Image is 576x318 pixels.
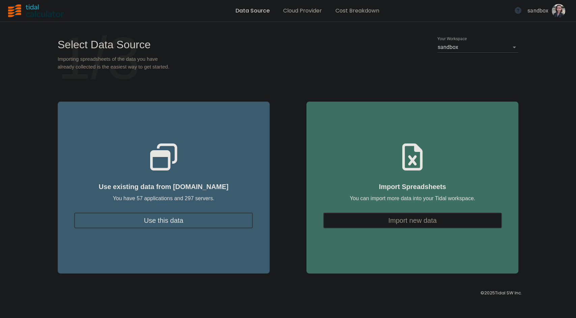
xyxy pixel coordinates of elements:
[313,178,512,191] h4: Import Spreadsheets
[437,42,518,53] div: sandbox
[525,2,568,20] button: sandboxuser-data
[64,178,263,191] h4: Use existing data from [DOMAIN_NAME]
[515,7,525,15] a: FAQ
[64,193,263,203] h6: You have 57 applications and 297 servers.
[313,193,512,203] h6: You can import more data into your Tidal workspace.
[481,290,522,296] span: © 2025 Tidal SW Inc.
[58,55,140,61] h1: 1/3
[437,36,467,42] label: Your Workspace
[552,4,565,18] img: user-data
[527,7,548,15] div: sandbox
[74,213,253,228] button: Use this data
[323,213,502,228] button: Import new data
[8,0,131,21] a: home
